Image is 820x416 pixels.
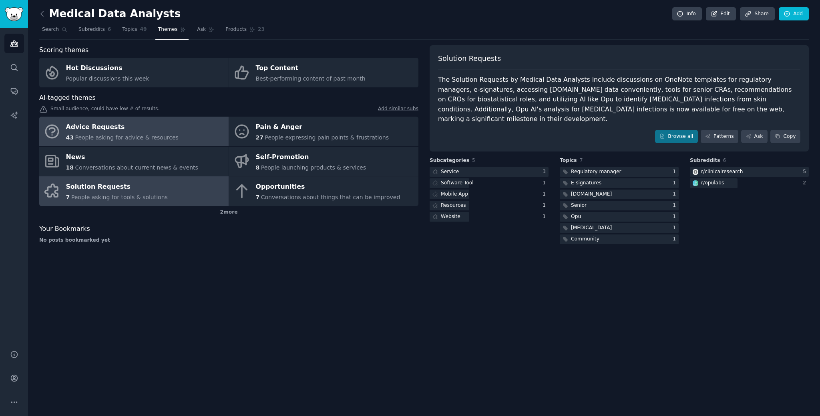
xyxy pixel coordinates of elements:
[706,7,736,21] a: Edit
[693,180,698,186] img: opulabs
[66,134,74,141] span: 43
[543,191,549,198] div: 1
[75,164,198,171] span: Conversations about current news & events
[560,223,679,233] a: [MEDICAL_DATA]1
[66,62,149,75] div: Hot Discussions
[39,237,418,244] div: No posts bookmarked yet
[39,224,90,234] span: Your Bookmarks
[258,26,265,33] span: 23
[223,23,267,40] a: Products23
[741,130,768,143] a: Ask
[438,54,501,64] span: Solution Requests
[740,7,774,21] a: Share
[256,121,389,134] div: Pain & Anger
[256,164,260,171] span: 8
[672,7,702,21] a: Info
[580,158,583,163] span: 7
[690,157,720,164] span: Subreddits
[560,157,577,164] span: Topics
[42,26,59,33] span: Search
[803,168,809,176] div: 5
[560,178,679,188] a: E-signatures1
[108,26,111,33] span: 6
[229,176,418,206] a: Opportunities7Conversations about things that can be improved
[256,62,366,75] div: Top Content
[197,26,206,33] span: Ask
[256,75,366,82] span: Best-performing content of past month
[75,134,178,141] span: People asking for advice & resources
[673,191,679,198] div: 1
[723,158,726,163] span: 6
[571,236,599,243] div: Community
[560,234,679,244] a: Community1
[39,147,229,176] a: News18Conversations about current news & events
[66,181,168,194] div: Solution Requests
[560,212,679,222] a: Opu1
[693,169,698,175] img: clinicalresearch
[543,168,549,176] div: 3
[701,180,724,187] div: r/ opulabs
[155,23,189,40] a: Themes
[803,180,809,187] div: 2
[571,180,601,187] div: E-signatures
[543,213,549,220] div: 1
[256,134,263,141] span: 27
[66,164,74,171] span: 18
[690,167,809,177] a: clinicalresearchr/clinicalresearch5
[560,167,679,177] a: Regulatory manager1
[441,180,474,187] div: Software Tool
[39,93,96,103] span: AI-tagged themes
[441,168,459,176] div: Service
[571,168,621,176] div: Regulatory manager
[430,167,549,177] a: Service3
[158,26,178,33] span: Themes
[39,8,181,20] h2: Medical Data Analysts
[770,130,800,143] button: Copy
[229,117,418,146] a: Pain & Anger27People expressing pain points & frustrations
[673,213,679,220] div: 1
[78,26,105,33] span: Subreddits
[441,213,460,220] div: Website
[261,194,400,200] span: Conversations about things that can be improved
[430,201,549,211] a: Resources1
[441,202,466,209] div: Resources
[39,45,88,55] span: Scoring themes
[438,75,800,124] div: The Solution Requests by Medical Data Analysts include discussions on OneNote templates for regul...
[472,158,475,163] span: 5
[543,180,549,187] div: 1
[71,194,168,200] span: People asking for tools & solutions
[66,151,198,164] div: News
[256,151,366,164] div: Self-Promotion
[140,26,147,33] span: 49
[225,26,247,33] span: Products
[194,23,217,40] a: Ask
[560,190,679,200] a: [DOMAIN_NAME]1
[256,181,400,194] div: Opportunities
[673,224,679,232] div: 1
[39,23,70,40] a: Search
[690,178,809,188] a: opulabsr/opulabs2
[229,147,418,176] a: Self-Promotion8People launching products & services
[5,7,23,21] img: GummySearch logo
[673,202,679,209] div: 1
[673,168,679,176] div: 1
[265,134,389,141] span: People expressing pain points & frustrations
[39,176,229,206] a: Solution Requests7People asking for tools & solutions
[655,130,698,143] a: Browse all
[66,194,70,200] span: 7
[673,236,679,243] div: 1
[261,164,366,171] span: People launching products & services
[571,191,612,198] div: [DOMAIN_NAME]
[430,157,469,164] span: Subcategories
[571,224,612,232] div: [MEDICAL_DATA]
[256,194,260,200] span: 7
[571,213,581,220] div: Opu
[39,58,229,87] a: Hot DiscussionsPopular discussions this week
[430,190,549,200] a: Mobile App1
[39,206,418,219] div: 2 more
[571,202,587,209] div: Senior
[673,180,679,187] div: 1
[779,7,809,21] a: Add
[76,23,114,40] a: Subreddits6
[39,117,229,146] a: Advice Requests43People asking for advice & resources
